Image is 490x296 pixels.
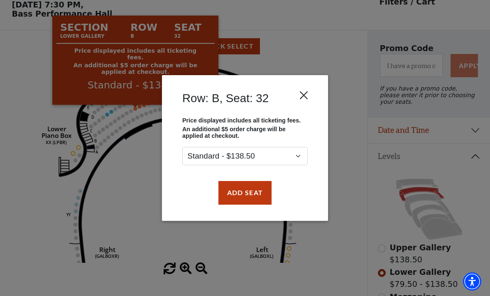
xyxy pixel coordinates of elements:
p: Price displayed includes all ticketing fees. [182,117,308,124]
div: Accessibility Menu [463,272,481,291]
button: Add Seat [218,181,272,204]
button: Close [296,88,312,103]
h4: Row: B, Seat: 32 [182,91,269,105]
p: An additional $5 order charge will be applied at checkout. [182,126,308,139]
